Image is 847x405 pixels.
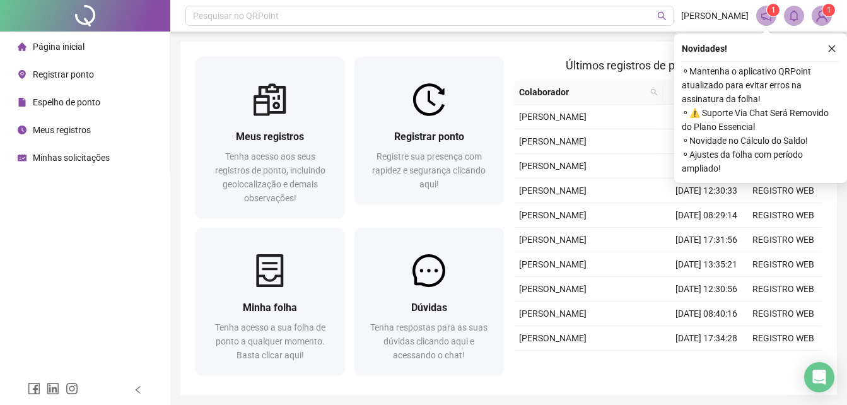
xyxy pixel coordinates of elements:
span: [PERSON_NAME] [519,112,587,122]
td: [DATE] 17:31:56 [668,228,745,252]
span: [PERSON_NAME] [519,161,587,171]
td: REGISTRO WEB [745,326,822,351]
div: Open Intercom Messenger [804,362,834,392]
span: Colaborador [519,85,646,99]
span: Tenha acesso a sua folha de ponto a qualquer momento. Basta clicar aqui! [215,322,325,360]
span: facebook [28,382,40,395]
td: REGISTRO WEB [745,203,822,228]
span: home [18,42,26,51]
span: clock-circle [18,126,26,134]
span: [PERSON_NAME] [681,9,749,23]
span: Dúvidas [411,302,447,314]
td: REGISTRO WEB [745,277,822,302]
span: close [827,44,836,53]
span: Tenha acesso aos seus registros de ponto, incluindo geolocalização e demais observações! [215,151,325,203]
span: [PERSON_NAME] [519,284,587,294]
span: environment [18,70,26,79]
span: Novidades ! [682,42,727,56]
span: Data/Hora [668,85,722,99]
td: [DATE] 12:30:56 [668,277,745,302]
a: Minha folhaTenha acesso a sua folha de ponto a qualquer momento. Basta clicar aqui! [196,228,344,375]
span: schedule [18,153,26,162]
span: [PERSON_NAME] [519,333,587,343]
span: [PERSON_NAME] [519,259,587,269]
img: 81638 [812,6,831,25]
span: [PERSON_NAME] [519,210,587,220]
sup: Atualize o seu contato no menu Meus Dados [822,4,835,16]
th: Data/Hora [663,80,737,105]
span: search [657,11,667,21]
td: [DATE] 17:34:28 [668,326,745,351]
a: Registrar pontoRegistre sua presença com rapidez e segurança clicando aqui! [354,57,503,204]
td: [DATE] 12:30:33 [668,179,745,203]
td: [DATE] 13:34:25 [668,351,745,375]
span: Registrar ponto [394,131,464,143]
span: instagram [66,382,78,395]
span: [PERSON_NAME] [519,136,587,146]
span: linkedin [47,382,59,395]
span: Registre sua presença com rapidez e segurança clicando aqui! [372,151,486,189]
td: [DATE] 13:35:21 [668,252,745,277]
td: REGISTRO WEB [745,302,822,326]
span: 1 [827,6,831,15]
span: ⚬ ⚠️ Suporte Via Chat Será Removido do Plano Essencial [682,106,839,134]
span: ⚬ Novidade no Cálculo do Saldo! [682,134,839,148]
span: Tenha respostas para as suas dúvidas clicando aqui e acessando o chat! [370,322,488,360]
td: [DATE] 13:35:17 [668,154,745,179]
span: Minha folha [243,302,297,314]
span: left [134,385,143,394]
span: 1 [771,6,776,15]
span: ⚬ Ajustes da folha com período ampliado! [682,148,839,175]
td: [DATE] 17:39:03 [668,129,745,154]
a: Meus registrosTenha acesso aos seus registros de ponto, incluindo geolocalização e demais observa... [196,57,344,218]
span: [PERSON_NAME] [519,308,587,319]
span: file [18,98,26,107]
sup: 1 [767,4,780,16]
span: Registrar ponto [33,69,94,79]
a: DúvidasTenha respostas para as suas dúvidas clicando aqui e acessando o chat! [354,228,503,375]
td: REGISTRO WEB [745,252,822,277]
span: Página inicial [33,42,85,52]
span: search [650,88,658,96]
span: Minhas solicitações [33,153,110,163]
span: [PERSON_NAME] [519,235,587,245]
td: REGISTRO WEB [745,351,822,375]
span: Últimos registros de ponto sincronizados [566,59,769,72]
span: ⚬ Mantenha o aplicativo QRPoint atualizado para evitar erros na assinatura da folha! [682,64,839,106]
span: Espelho de ponto [33,97,100,107]
td: REGISTRO WEB [745,179,822,203]
td: [DATE] 08:40:16 [668,302,745,326]
span: [PERSON_NAME] [519,185,587,196]
td: REGISTRO WEB [745,228,822,252]
span: notification [761,10,772,21]
td: [DATE] 08:29:14 [668,203,745,228]
span: bell [788,10,800,21]
span: Meus registros [236,131,304,143]
span: Meus registros [33,125,91,135]
td: [DATE] 08:32:32 [668,105,745,129]
span: search [648,83,660,102]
